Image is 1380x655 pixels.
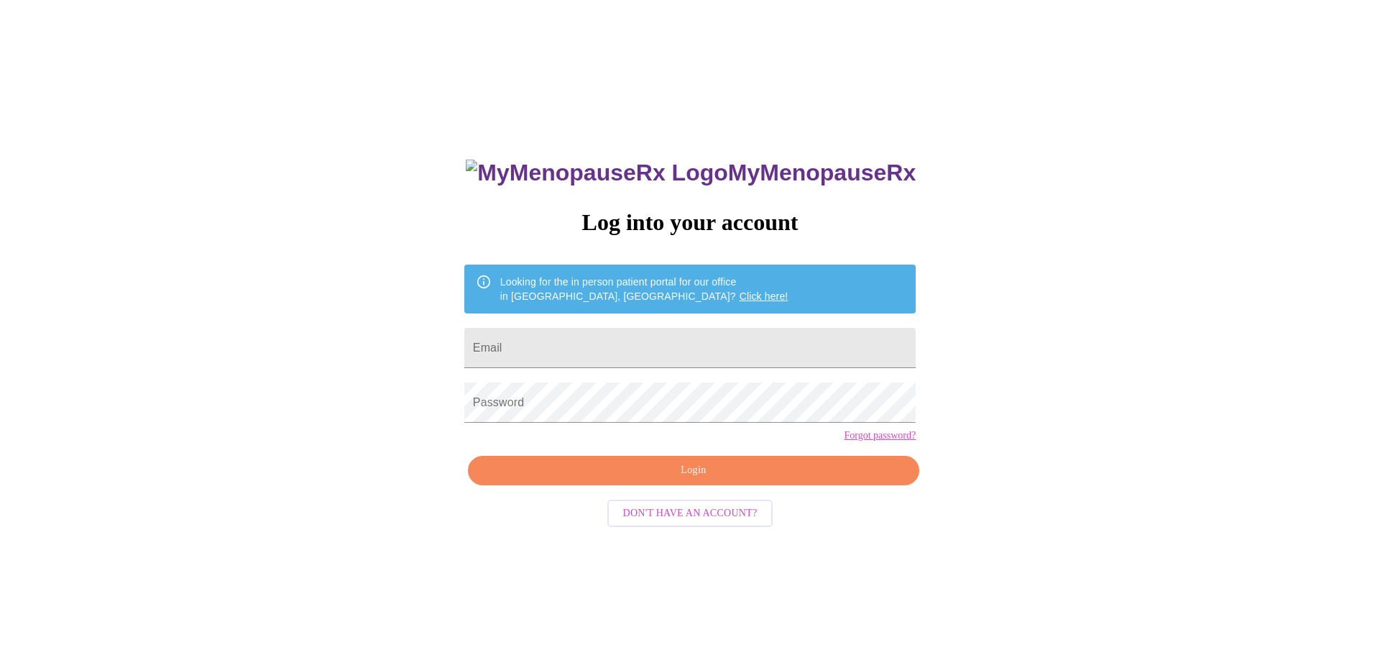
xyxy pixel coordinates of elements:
a: Don't have an account? [604,506,777,518]
img: MyMenopauseRx Logo [466,160,727,186]
h3: MyMenopauseRx [466,160,916,186]
h3: Log into your account [464,209,916,236]
a: Click here! [740,290,788,302]
span: Login [484,462,903,480]
button: Login [468,456,919,485]
div: Looking for the in person patient portal for our office in [GEOGRAPHIC_DATA], [GEOGRAPHIC_DATA]? [500,269,788,309]
span: Don't have an account? [623,505,758,523]
button: Don't have an account? [607,500,773,528]
a: Forgot password? [844,430,916,441]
